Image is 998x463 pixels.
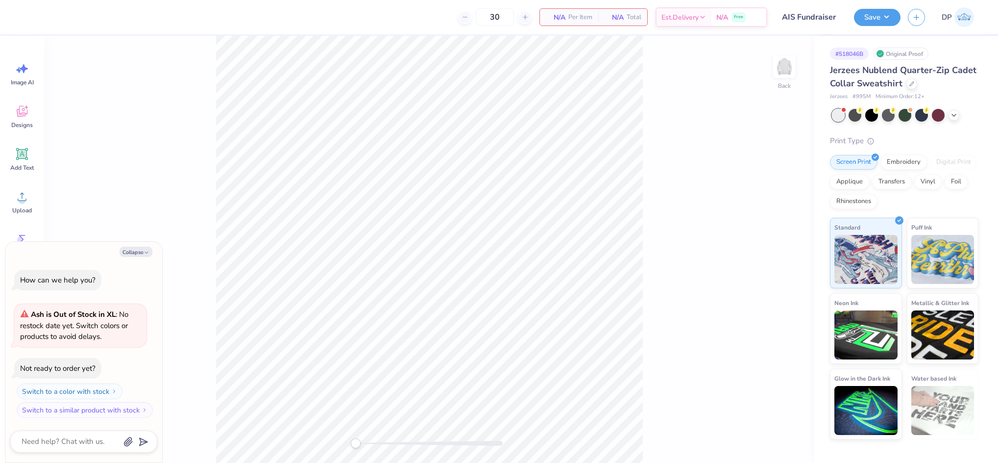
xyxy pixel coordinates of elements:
[834,310,898,360] img: Neon Ink
[604,12,624,23] span: N/A
[834,298,858,308] span: Neon Ink
[11,121,33,129] span: Designs
[775,7,847,27] input: Untitled Design
[852,93,871,101] span: # 995M
[120,247,152,257] button: Collapse
[880,155,927,170] div: Embroidery
[476,8,514,26] input: – –
[834,386,898,435] img: Glow in the Dark Ink
[111,388,117,394] img: Switch to a color with stock
[778,81,791,90] div: Back
[876,93,925,101] span: Minimum Order: 12 +
[911,235,974,284] img: Puff Ink
[914,175,942,189] div: Vinyl
[20,309,128,341] span: : No restock date yet. Switch colors or products to avoid delays.
[775,57,794,77] img: Back
[142,407,147,413] img: Switch to a similar product with stock
[830,135,978,147] div: Print Type
[834,222,860,232] span: Standard
[17,384,122,399] button: Switch to a color with stock
[661,12,699,23] span: Est. Delivery
[20,275,96,285] div: How can we help you?
[911,222,932,232] span: Puff Ink
[17,402,153,418] button: Switch to a similar product with stock
[351,438,361,448] div: Accessibility label
[954,7,974,27] img: Darlene Padilla
[830,175,869,189] div: Applique
[11,78,34,86] span: Image AI
[911,310,974,360] img: Metallic & Glitter Ink
[937,7,978,27] a: DP
[830,64,976,89] span: Jerzees Nublend Quarter-Zip Cadet Collar Sweatshirt
[911,298,969,308] span: Metallic & Glitter Ink
[930,155,977,170] div: Digital Print
[716,12,728,23] span: N/A
[834,373,890,384] span: Glow in the Dark Ink
[734,14,743,21] span: Free
[20,363,96,373] div: Not ready to order yet?
[830,48,869,60] div: # 518046B
[12,206,32,214] span: Upload
[568,12,592,23] span: Per Item
[830,93,848,101] span: Jerzees
[627,12,641,23] span: Total
[830,194,877,209] div: Rhinestones
[31,309,116,319] strong: Ash is Out of Stock in XL
[854,9,901,26] button: Save
[10,164,34,172] span: Add Text
[911,386,974,435] img: Water based Ink
[942,12,952,23] span: DP
[830,155,877,170] div: Screen Print
[874,48,928,60] div: Original Proof
[945,175,968,189] div: Foil
[834,235,898,284] img: Standard
[911,373,956,384] span: Water based Ink
[872,175,911,189] div: Transfers
[546,12,565,23] span: N/A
